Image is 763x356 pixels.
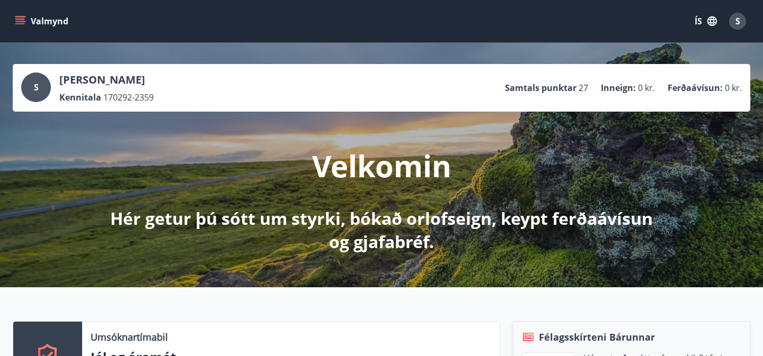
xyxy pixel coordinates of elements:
span: Félagsskírteni Bárunnar [539,330,655,344]
p: Ferðaávísun : [668,82,723,94]
p: Umsóknartímabil [91,330,168,344]
p: Inneign : [601,82,636,94]
span: 0 kr. [725,82,742,94]
p: Kennitala [59,92,101,103]
span: 170292-2359 [103,92,154,103]
button: ÍS [689,12,723,31]
span: S [34,81,39,93]
p: Hér getur þú sótt um styrki, bókað orlofseign, keypt ferðaávísun og gjafabréf. [102,207,661,253]
button: S [725,8,750,34]
p: [PERSON_NAME] [59,72,154,87]
p: Velkomin [312,145,451,186]
span: S [735,15,740,27]
span: 27 [579,82,588,94]
button: menu [13,12,73,31]
span: 0 kr. [638,82,655,94]
p: Samtals punktar [505,82,576,94]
